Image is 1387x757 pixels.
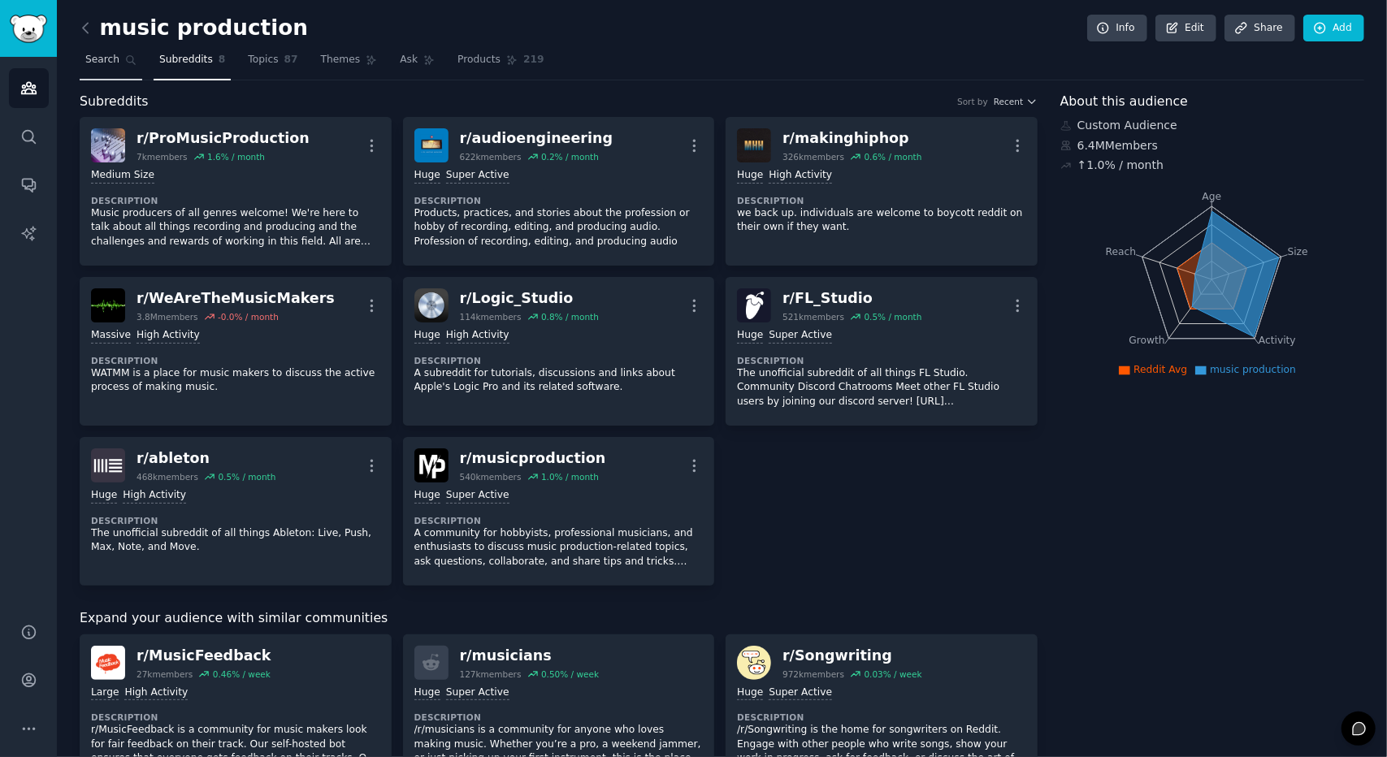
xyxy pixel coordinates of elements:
div: 1.0 % / month [541,471,599,482]
span: Ask [400,53,418,67]
div: Huge [414,488,440,504]
div: 114k members [460,311,522,322]
dt: Description [91,515,380,526]
p: Products, practices, and stories about the profession or hobby of recording, editing, and produci... [414,206,704,249]
div: 0.46 % / week [213,668,271,680]
a: Share [1224,15,1294,42]
dt: Description [414,195,704,206]
dt: Description [414,515,704,526]
div: 0.5 % / month [218,471,275,482]
div: Super Active [769,328,832,344]
span: Subreddits [159,53,213,67]
div: Custom Audience [1060,117,1364,134]
div: r/ Logic_Studio [460,288,599,309]
tspan: Reach [1106,245,1137,257]
div: Huge [414,328,440,344]
p: A subreddit for tutorials, discussions and links about Apple's Logic Pro and its related software. [414,366,704,395]
div: 1.6 % / month [207,151,265,162]
img: ableton [91,448,125,482]
div: Huge [414,686,440,701]
div: 540k members [460,471,522,482]
span: Reddit Avg [1133,364,1187,375]
dt: Description [737,195,1026,206]
dt: Description [737,712,1026,723]
span: 219 [523,53,544,67]
div: r/ makinghiphop [782,128,921,149]
div: 0.8 % / month [541,311,599,322]
img: FL_Studio [737,288,771,322]
dt: Description [91,712,380,723]
div: r/ WeAreTheMusicMakers [137,288,335,309]
a: musicproductionr/musicproduction540kmembers1.0% / monthHugeSuper ActiveDescriptionA community for... [403,437,715,586]
div: r/ Songwriting [782,646,922,666]
span: Expand your audience with similar communities [80,608,388,629]
p: WATMM is a place for music makers to discuss the active process of making music. [91,366,380,395]
div: 521k members [782,311,844,322]
div: 7k members [137,151,188,162]
div: 326k members [782,151,844,162]
tspan: Activity [1259,335,1296,346]
img: makinghiphop [737,128,771,162]
span: 8 [219,53,226,67]
a: abletonr/ableton468kmembers0.5% / monthHugeHigh ActivityDescriptionThe unofficial subreddit of al... [80,437,392,586]
div: Sort by [957,96,988,107]
div: r/ ableton [137,448,275,469]
div: Huge [414,168,440,184]
div: ↑ 1.0 % / month [1077,157,1164,174]
span: Recent [994,96,1023,107]
tspan: Growth [1129,335,1164,346]
div: Huge [737,168,763,184]
a: Topics87 [242,47,303,80]
div: Super Active [446,686,509,701]
div: Huge [737,686,763,701]
div: r/ audioengineering [460,128,613,149]
a: WeAreTheMusicMakersr/WeAreTheMusicMakers3.8Mmembers-0.0% / monthMassiveHigh ActivityDescriptionWA... [80,277,392,426]
div: High Activity [769,168,832,184]
div: r/ ProMusicProduction [137,128,310,149]
div: 0.5 % / month [865,311,922,322]
div: 972k members [782,668,844,680]
div: r/ musicians [460,646,600,666]
span: Subreddits [80,92,149,112]
div: Massive [91,328,131,344]
img: MusicFeedback [91,646,125,680]
div: High Activity [446,328,509,344]
div: 27k members [137,668,193,680]
a: Ask [394,47,440,80]
div: High Activity [123,488,186,504]
p: The unofficial subreddit of all things FL Studio. Community Discord Chatrooms Meet other FL Studi... [737,366,1026,409]
a: Add [1303,15,1364,42]
span: Search [85,53,119,67]
div: High Activity [124,686,188,701]
button: Recent [994,96,1038,107]
dt: Description [91,195,380,206]
a: Search [80,47,142,80]
a: ProMusicProductionr/ProMusicProduction7kmembers1.6% / monthMedium SizeDescriptionMusic producers ... [80,117,392,266]
div: 622k members [460,151,522,162]
p: Music producers of all genres welcome! We're here to talk about all things recording and producin... [91,206,380,249]
span: Themes [321,53,361,67]
div: Medium Size [91,168,154,184]
span: 87 [284,53,298,67]
img: musicproduction [414,448,449,482]
div: High Activity [137,328,200,344]
h2: music production [80,15,308,41]
dt: Description [414,712,704,723]
tspan: Size [1287,245,1307,257]
div: 0.6 % / month [865,151,922,162]
a: Edit [1155,15,1216,42]
div: 0.03 % / week [865,668,922,680]
div: 6.4M Members [1060,137,1364,154]
a: Logic_Studior/Logic_Studio114kmembers0.8% / monthHugeHigh ActivityDescriptionA subreddit for tuto... [403,277,715,426]
p: A community for hobbyists, professional musicians, and enthusiasts to discuss music production-re... [414,526,704,569]
div: Super Active [446,168,509,184]
div: 3.8M members [137,311,198,322]
a: Themes [315,47,384,80]
div: 0.50 % / week [541,668,599,680]
tspan: Age [1202,191,1221,202]
div: r/ musicproduction [460,448,606,469]
div: 127k members [460,668,522,680]
a: Products219 [452,47,549,80]
div: Super Active [446,488,509,504]
img: GummySearch logo [10,15,47,43]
